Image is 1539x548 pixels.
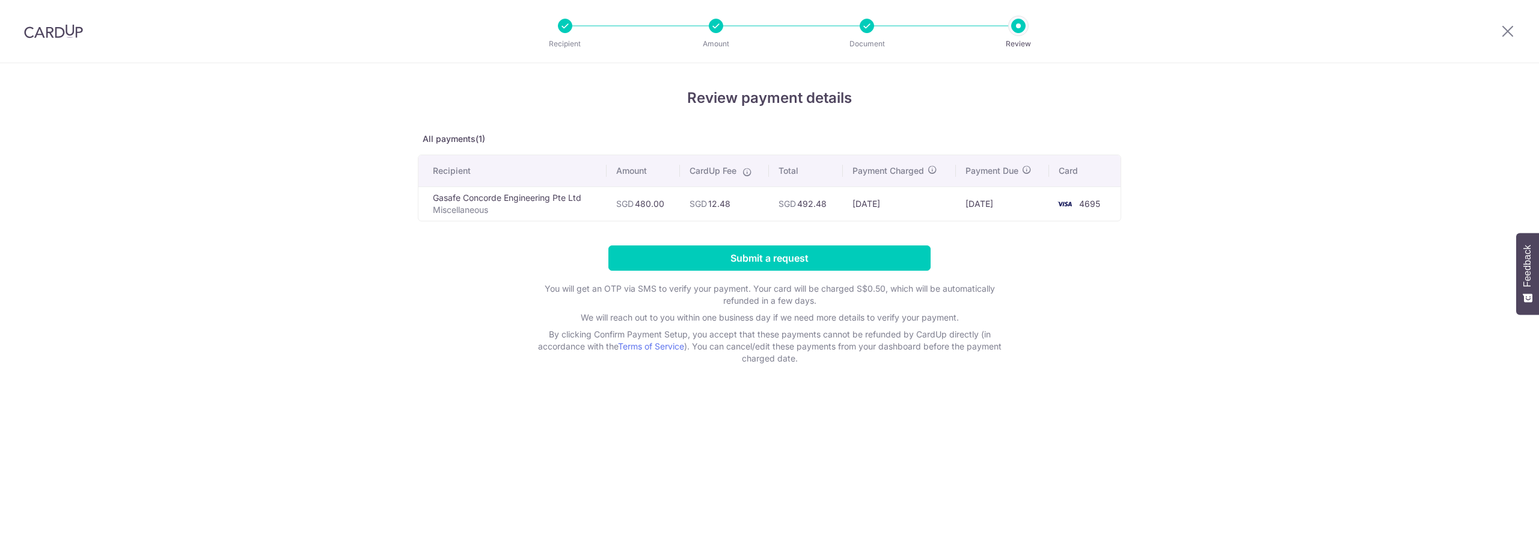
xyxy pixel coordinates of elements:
span: 4695 [1079,199,1100,209]
td: [DATE] [843,186,956,221]
th: Card [1049,155,1121,186]
img: CardUp [24,24,83,38]
p: Document [822,38,911,50]
span: SGD [616,199,634,209]
p: We will reach out to you within one business day if we need more details to verify your payment. [529,312,1010,324]
span: CardUp Fee [690,165,736,177]
td: 492.48 [769,186,842,221]
h4: Review payment details [418,87,1121,109]
p: Amount [672,38,760,50]
button: Feedback - Show survey [1516,233,1539,315]
td: 12.48 [680,186,769,221]
th: Total [769,155,842,186]
span: Payment Charged [852,165,924,177]
span: Payment Due [965,165,1018,177]
span: SGD [690,199,707,209]
img: <span class="translation_missing" title="translation missing: en.account_steps.new_confirm_form.b... [1053,197,1077,211]
a: Terms of Service [618,341,684,351]
span: Feedback [1522,245,1533,287]
span: SGD [779,199,796,209]
p: Miscellaneous [433,204,597,216]
td: [DATE] [956,186,1049,221]
p: All payments(1) [418,133,1121,145]
p: By clicking Confirm Payment Setup, you accept that these payments cannot be refunded by CardUp di... [529,328,1010,365]
p: Review [974,38,1063,50]
th: Recipient [418,155,607,186]
td: Gasafe Concorde Engineering Pte Ltd [418,186,607,221]
th: Amount [607,155,680,186]
p: You will get an OTP via SMS to verify your payment. Your card will be charged S$0.50, which will ... [529,283,1010,307]
p: Recipient [521,38,610,50]
iframe: Opens a widget where you can find more information [1462,512,1527,542]
input: Submit a request [608,245,931,271]
td: 480.00 [607,186,680,221]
